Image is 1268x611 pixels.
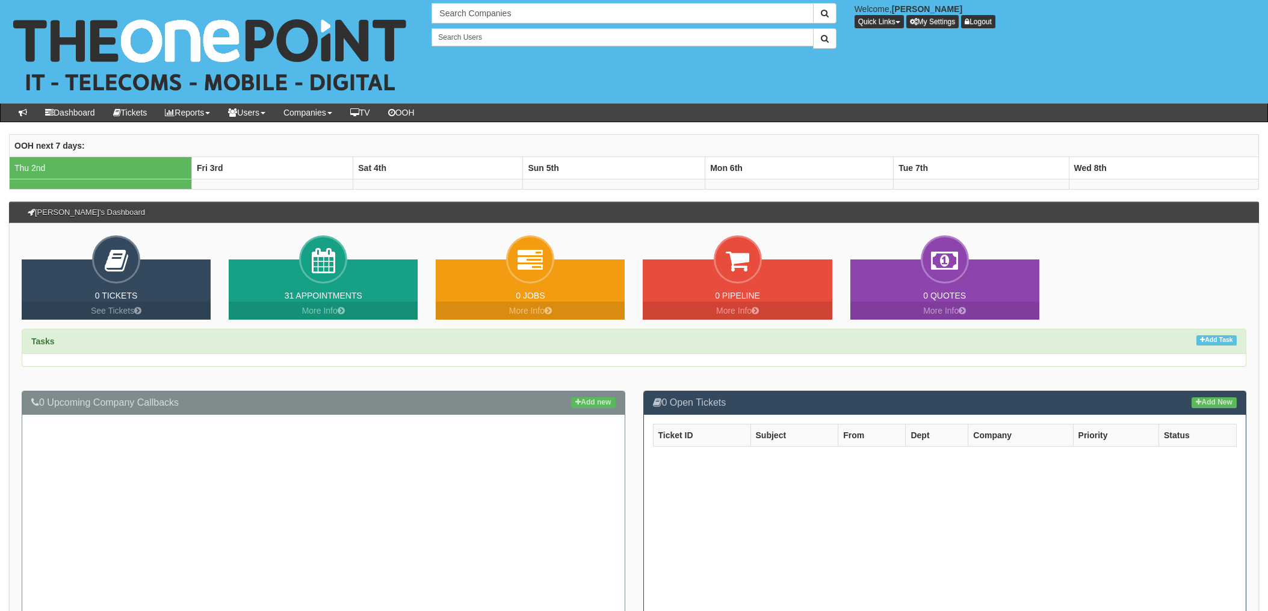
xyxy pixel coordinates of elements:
input: Search Companies [431,3,813,23]
a: 0 Pipeline [715,291,760,300]
th: Fri 3rd [191,157,353,179]
a: More Info [436,302,625,320]
strong: Tasks [31,337,55,346]
th: From [838,424,906,446]
a: Users [219,104,274,122]
th: Ticket ID [653,424,750,446]
a: Dashboard [36,104,104,122]
a: Companies [274,104,341,122]
th: OOH next 7 days: [10,134,1259,157]
a: See Tickets [22,302,211,320]
th: Priority [1073,424,1158,446]
a: 31 Appointments [285,291,362,300]
a: More Info [643,302,832,320]
a: More Info [229,302,418,320]
th: Sun 5th [523,157,705,179]
th: Wed 8th [1069,157,1259,179]
td: Thu 2nd [10,157,192,179]
button: Quick Links [855,15,904,28]
h3: [PERSON_NAME]'s Dashboard [22,202,151,223]
div: Welcome, [846,3,1268,28]
h3: 0 Open Tickets [653,397,1237,408]
a: TV [341,104,379,122]
th: Dept [906,424,968,446]
input: Search Users [431,28,813,46]
th: Company [968,424,1073,446]
th: Tue 7th [894,157,1069,179]
a: Add new [571,397,615,408]
a: My Settings [906,15,959,28]
a: Tickets [104,104,156,122]
a: Reports [156,104,219,122]
th: Status [1158,424,1236,446]
th: Mon 6th [705,157,894,179]
a: 0 Quotes [923,291,966,300]
a: More Info [850,302,1039,320]
a: Add New [1192,397,1237,408]
a: Add Task [1196,335,1237,346]
a: 0 Jobs [516,291,545,300]
th: Subject [750,424,838,446]
th: Sat 4th [353,157,523,179]
b: [PERSON_NAME] [892,4,962,14]
h3: 0 Upcoming Company Callbacks [31,397,616,408]
a: 0 Tickets [95,291,138,300]
a: OOH [379,104,424,122]
a: Logout [961,15,995,28]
